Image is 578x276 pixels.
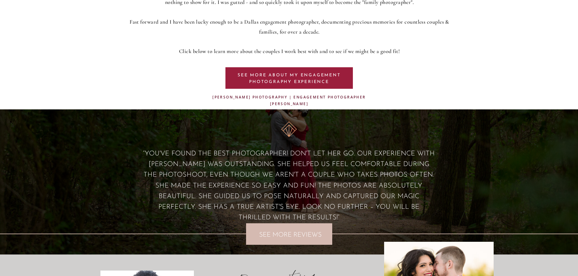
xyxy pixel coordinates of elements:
[142,148,436,214] p: “You've found the best photographer! Don't let her go. Our experience with [PERSON_NAME] was outs...
[256,232,325,236] a: SEE MORE REVIEWS
[200,94,379,101] h2: [PERSON_NAME] Photography | engagement photographer [PERSON_NAME]
[232,72,346,84] a: SEE MORE ABOUT my ENGAGEMENT PHOTOGRAPHY EXPERIENCE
